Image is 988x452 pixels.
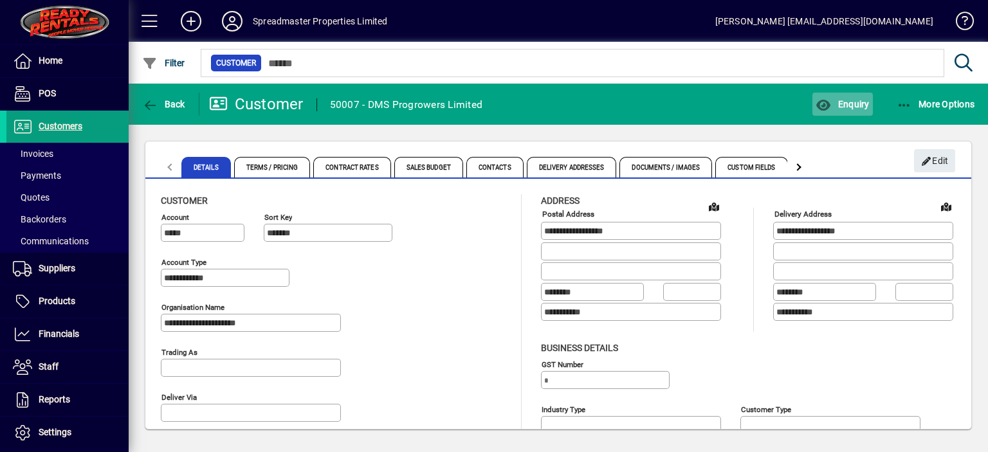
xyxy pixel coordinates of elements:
div: Customer [209,94,304,114]
mat-label: Deliver via [161,393,197,402]
span: Details [181,157,231,177]
a: Financials [6,318,129,350]
mat-label: Customer type [741,404,791,413]
button: Back [139,93,188,116]
a: Home [6,45,129,77]
span: Custom Fields [715,157,787,177]
span: Sales Budget [394,157,463,177]
a: Products [6,285,129,318]
div: 50007 - DMS Progrowers Limited [330,95,483,115]
button: Add [170,10,212,33]
span: Terms / Pricing [234,157,311,177]
app-page-header-button: Back [129,93,199,116]
span: Communications [13,236,89,246]
button: More Options [893,93,978,116]
mat-label: Trading as [161,348,197,357]
a: Knowledge Base [946,3,972,44]
button: Enquiry [812,93,872,116]
span: Reports [39,394,70,404]
mat-label: Account [161,213,189,222]
mat-label: Account Type [161,258,206,267]
mat-label: Organisation name [161,303,224,312]
a: Invoices [6,143,129,165]
span: Filter [142,58,185,68]
div: [PERSON_NAME] [EMAIL_ADDRESS][DOMAIN_NAME] [715,11,933,32]
span: Staff [39,361,59,372]
span: Settings [39,427,71,437]
span: Suppliers [39,263,75,273]
span: Documents / Images [619,157,712,177]
mat-label: GST Number [542,359,583,368]
span: Contacts [466,157,524,177]
span: Home [39,55,62,66]
div: Spreadmaster Properties Limited [253,11,387,32]
span: Payments [13,170,61,181]
mat-label: Sort key [264,213,292,222]
span: Business details [541,343,618,353]
span: Edit [921,150,949,172]
a: Staff [6,351,129,383]
span: Address [541,195,580,206]
a: Settings [6,417,129,449]
a: Quotes [6,186,129,208]
mat-label: Industry type [542,404,585,413]
span: Customers [39,121,82,131]
a: POS [6,78,129,110]
a: Communications [6,230,129,252]
a: Suppliers [6,253,129,285]
span: Backorders [13,214,66,224]
span: Enquiry [816,99,869,109]
span: Quotes [13,192,50,203]
span: Customer [161,195,208,206]
span: Delivery Addresses [527,157,617,177]
a: Backorders [6,208,129,230]
button: Profile [212,10,253,33]
span: Financials [39,329,79,339]
a: Payments [6,165,129,186]
span: Products [39,296,75,306]
span: More Options [897,99,975,109]
button: Edit [914,149,955,172]
a: Reports [6,384,129,416]
span: Contract Rates [313,157,390,177]
span: Customer [216,57,256,69]
span: POS [39,88,56,98]
a: View on map [704,196,724,217]
a: View on map [936,196,956,217]
button: Filter [139,51,188,75]
span: Invoices [13,149,53,159]
span: Back [142,99,185,109]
